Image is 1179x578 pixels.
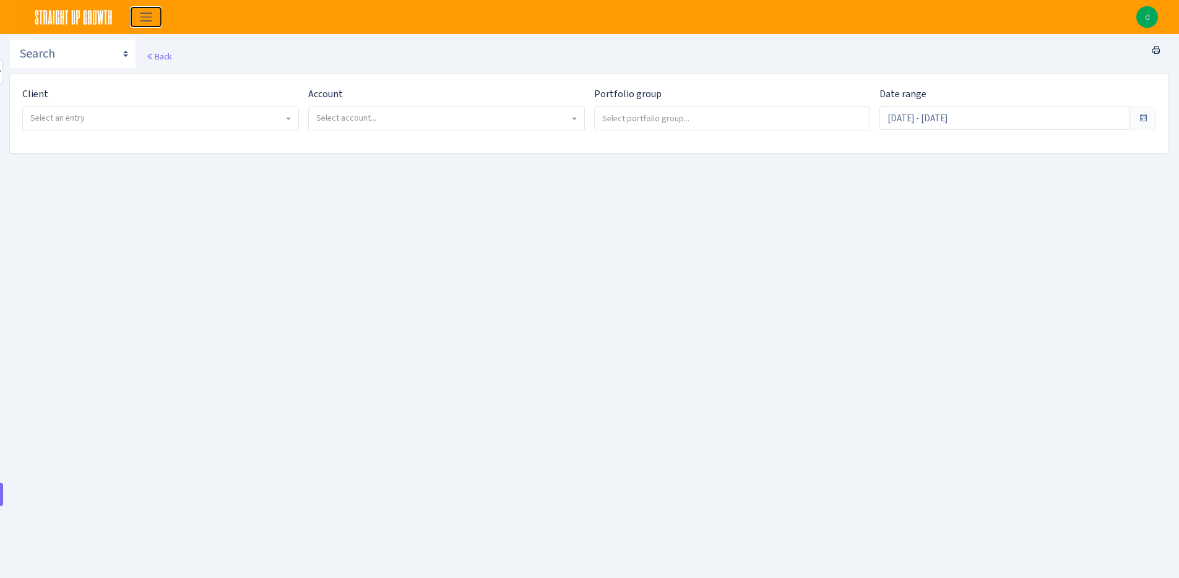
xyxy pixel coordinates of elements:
[146,51,171,62] a: Back
[1136,6,1158,28] img: daniel
[308,87,343,101] label: Account
[30,112,85,124] span: Select an entry
[1136,6,1158,28] a: d
[594,87,662,101] label: Portfolio group
[316,112,376,124] span: Select account...
[879,87,926,101] label: Date range
[131,7,162,27] button: Toggle navigation
[595,107,837,129] input: Select portfolio group...
[22,87,48,101] label: Client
